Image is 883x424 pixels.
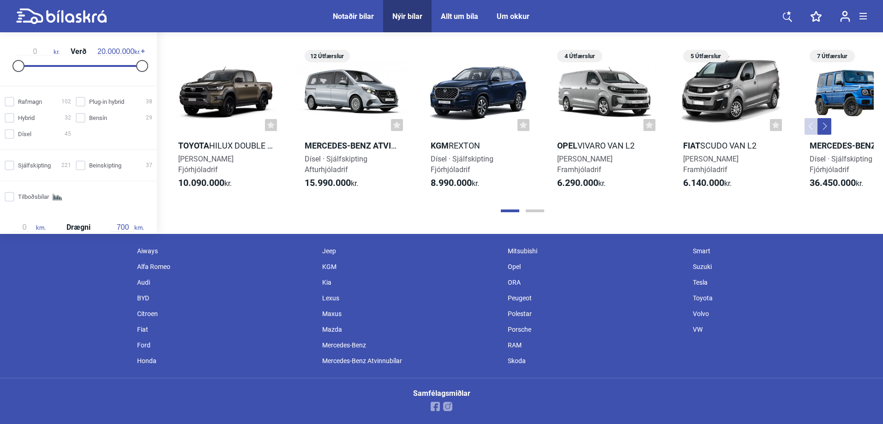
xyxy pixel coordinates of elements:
div: Mitsubishi [503,243,689,259]
span: Bensín [89,113,107,123]
span: 102 [61,97,71,107]
div: Mercedes-Benz Atvinnubílar [318,353,503,369]
span: kr. [305,178,358,189]
div: Maxus [318,306,503,322]
span: Dísel · Sjálfskipting Fjórhjóladrif [431,155,493,174]
a: Notaðir bílar [333,12,374,21]
span: kr. [557,178,606,189]
span: Sjálfskipting [18,161,51,170]
div: Jeep [318,243,503,259]
span: 4 Útfærslur [562,50,598,62]
div: Porsche [503,322,689,337]
a: Nýir bílar [392,12,422,21]
b: 8.990.000 [431,177,472,188]
a: Allt um bíla [441,12,478,21]
b: KGM [431,141,449,150]
div: Honda [132,353,318,369]
span: 29 [146,113,152,123]
span: Verð [68,48,89,55]
span: kr. [178,178,232,189]
b: Mercedes-Benz Atvinnubílar [305,141,431,150]
div: Mazda [318,322,503,337]
div: KGM [318,259,503,275]
b: 15.990.000 [305,177,351,188]
button: Page 1 [501,209,519,212]
h2: Scudo Van L2 [675,140,787,151]
div: Suzuki [688,259,874,275]
div: Mercedes-Benz [318,337,503,353]
b: 6.140.000 [683,177,724,188]
span: km. [111,223,144,232]
div: Samfélagsmiðlar [413,390,470,397]
div: Peugeot [503,290,689,306]
div: Citroen [132,306,318,322]
b: 10.090.000 [178,177,224,188]
b: Fiat [683,141,700,150]
span: [PERSON_NAME] Fjórhjóladrif [178,155,234,174]
a: KGMRextonDísel · SjálfskiptingFjórhjóladrif8.990.000kr. [422,47,534,197]
div: Ford [132,337,318,353]
b: 36.450.000 [810,177,856,188]
span: 5 Útfærslur [688,50,724,62]
span: kr. [97,48,140,56]
div: BYD [132,290,318,306]
div: Alfa Romeo [132,259,318,275]
span: Hybrid [18,113,35,123]
div: Volvo [688,306,874,322]
button: Previous [805,118,818,135]
span: 221 [61,161,71,170]
a: 12 ÚtfærslurMercedes-Benz AtvinnubílarV-Class 220d millilangurDísel · SjálfskiptingAfturhjóladrif... [296,47,408,197]
span: 12 Útfærslur [309,50,345,62]
span: kr. [431,178,479,189]
span: Tilboðsbílar [18,192,49,202]
div: Fiat [132,322,318,337]
img: user-login.svg [840,11,850,22]
div: Polestar [503,306,689,322]
span: kr. [810,178,863,189]
div: Smart [688,243,874,259]
b: Opel [557,141,577,150]
span: Drægni [64,224,93,231]
h2: Hilux Double Cab [170,140,282,151]
span: 37 [146,161,152,170]
span: [PERSON_NAME] Framhjóladrif [683,155,739,174]
span: kr. [683,178,732,189]
div: Aiways [132,243,318,259]
h2: Rexton [422,140,534,151]
div: Tesla [688,275,874,290]
b: Toyota [178,141,209,150]
a: 5 ÚtfærslurFiatScudo Van L2[PERSON_NAME]Framhjóladrif6.140.000kr. [675,47,787,197]
div: Lexus [318,290,503,306]
span: Dísel · Sjálfskipting Fjórhjóladrif [810,155,872,174]
a: ToyotaHilux Double Cab[PERSON_NAME]Fjórhjóladrif10.090.000kr. [170,47,282,197]
span: 45 [65,129,71,139]
div: Opel [503,259,689,275]
b: 6.290.000 [557,177,598,188]
span: 38 [146,97,152,107]
div: Kia [318,275,503,290]
div: Skoda [503,353,689,369]
button: Next [817,118,831,135]
div: Audi [132,275,318,290]
span: kr. [17,48,60,56]
span: Beinskipting [89,161,121,170]
span: 7 Útfærslur [814,50,850,62]
span: Dísel · Sjálfskipting Afturhjóladrif [305,155,367,174]
span: km. [13,223,46,232]
button: Page 2 [526,209,544,212]
a: Um okkur [497,12,529,21]
h2: Vivaro Van L2 [549,140,661,151]
div: VW [688,322,874,337]
span: Rafmagn [18,97,42,107]
span: Plug-in hybrid [89,97,124,107]
h2: V-Class 220d millilangur [296,140,408,151]
span: Dísel [18,129,31,139]
a: 4 ÚtfærslurOpelVivaro Van L2[PERSON_NAME]Framhjóladrif6.290.000kr. [549,47,661,197]
div: ORA [503,275,689,290]
b: Mercedes-Benz [810,141,876,150]
div: Toyota [688,290,874,306]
